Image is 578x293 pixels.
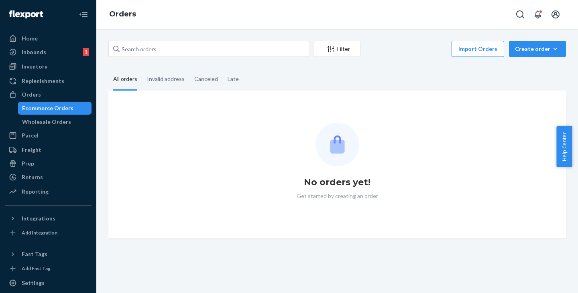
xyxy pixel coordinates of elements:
[147,69,185,89] div: Invalid address
[22,229,57,236] div: Add Integration
[315,123,359,166] img: Empty list
[75,6,92,22] button: Close Navigation
[5,75,92,87] a: Replenishments
[5,212,92,225] button: Integrations
[228,69,239,89] div: Late
[22,48,46,56] div: Inbounds
[547,6,564,22] button: Open account menu
[22,188,49,196] div: Reporting
[113,69,137,91] div: All orders
[5,248,92,261] button: Fast Tags
[556,126,572,167] button: Help Center
[314,45,360,53] div: Filter
[109,10,136,18] a: Orders
[22,265,51,272] div: Add Fast Tag
[22,250,47,258] div: Fast Tags
[512,6,528,22] button: Open Search Box
[22,104,73,112] div: Ecommerce Orders
[5,228,92,238] a: Add Integration
[5,88,92,101] a: Orders
[103,3,142,26] ol: breadcrumbs
[108,41,309,57] input: Search orders
[22,214,55,222] div: Integrations
[22,173,43,181] div: Returns
[314,41,360,57] button: Filter
[5,185,92,198] a: Reporting
[22,91,41,99] div: Orders
[22,279,45,287] div: Settings
[5,277,92,289] a: Settings
[18,115,92,128] a: Wholesale Orders
[194,69,218,89] div: Canceled
[527,269,570,289] iframe: Opens a widget where you can chat to one of our agents
[22,77,64,85] div: Replenishments
[18,102,92,115] a: Ecommerce Orders
[5,264,92,273] a: Add Fast Tag
[83,48,89,56] div: 1
[5,60,92,73] a: Inventory
[515,45,560,53] div: Create order
[297,192,378,200] p: Get started by creating an order
[5,32,92,45] a: Home
[22,131,39,139] div: Parcel
[530,6,546,22] button: Open notifications
[9,10,43,18] img: Flexport logo
[5,171,92,184] a: Returns
[5,143,92,156] a: Freight
[22,146,41,154] div: Freight
[304,176,370,189] h1: No orders yet!
[509,41,566,57] button: Create order
[22,63,47,71] div: Inventory
[5,129,92,142] a: Parcel
[22,160,34,168] div: Prep
[452,41,504,57] button: Import Orders
[5,157,92,170] a: Prep
[22,34,38,42] div: Home
[22,118,71,126] div: Wholesale Orders
[5,46,92,59] a: Inbounds1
